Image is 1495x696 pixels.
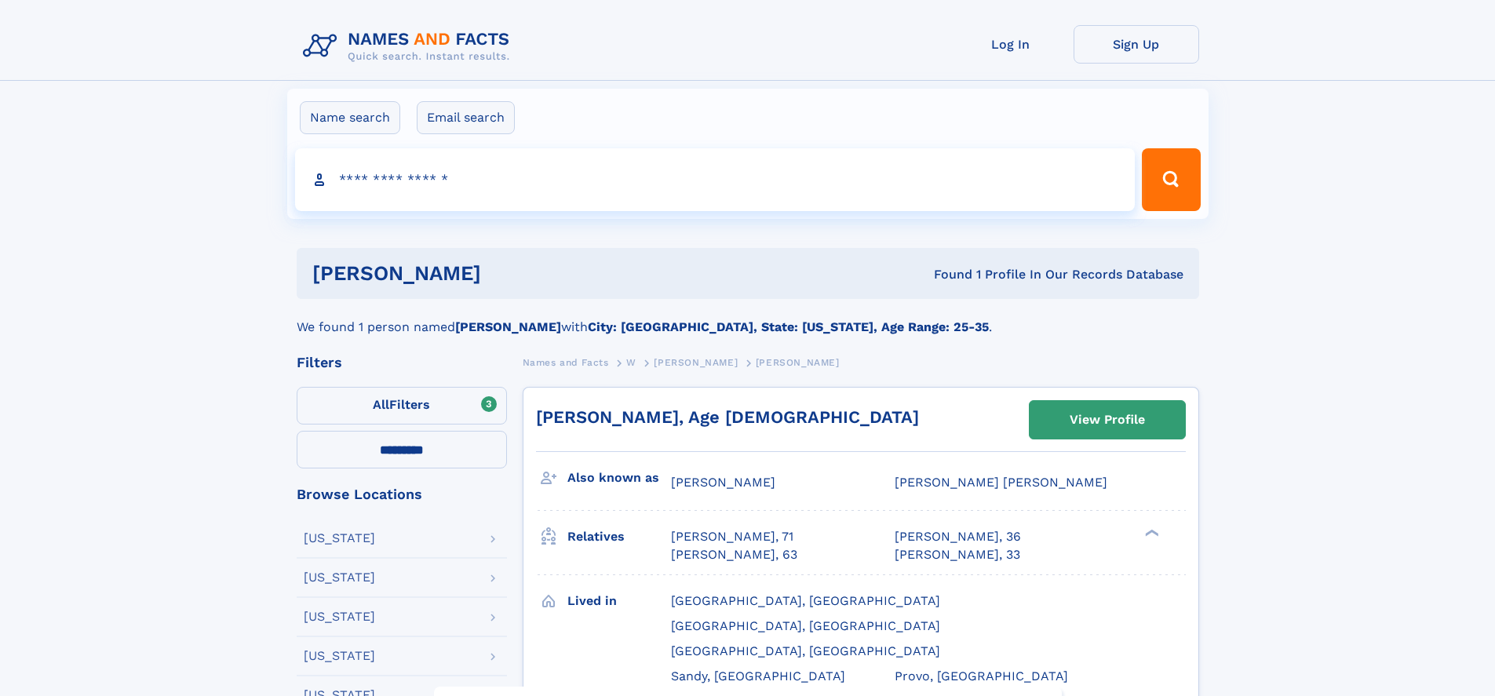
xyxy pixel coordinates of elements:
a: Log In [948,25,1074,64]
span: [PERSON_NAME] [654,357,738,368]
span: [GEOGRAPHIC_DATA], [GEOGRAPHIC_DATA] [671,593,940,608]
span: W [626,357,636,368]
label: Filters [297,387,507,425]
div: [US_STATE] [304,610,375,623]
span: [PERSON_NAME] [756,357,840,368]
label: Name search [300,101,400,134]
a: Names and Facts [523,352,609,372]
div: ❯ [1141,528,1160,538]
span: [PERSON_NAME] [671,475,775,490]
h1: [PERSON_NAME] [312,264,708,283]
div: [US_STATE] [304,650,375,662]
button: Search Button [1142,148,1200,211]
div: [US_STATE] [304,571,375,584]
a: [PERSON_NAME], 36 [895,528,1021,545]
div: We found 1 person named with . [297,299,1199,337]
span: All [373,397,389,412]
a: View Profile [1030,401,1185,439]
div: Browse Locations [297,487,507,501]
a: [PERSON_NAME] [654,352,738,372]
span: [GEOGRAPHIC_DATA], [GEOGRAPHIC_DATA] [671,643,940,658]
h3: Relatives [567,523,671,550]
a: Sign Up [1074,25,1199,64]
span: [GEOGRAPHIC_DATA], [GEOGRAPHIC_DATA] [671,618,940,633]
img: Logo Names and Facts [297,25,523,67]
a: [PERSON_NAME], Age [DEMOGRAPHIC_DATA] [536,407,919,427]
input: search input [295,148,1136,211]
span: Provo, [GEOGRAPHIC_DATA] [895,669,1068,683]
a: [PERSON_NAME], 71 [671,528,793,545]
div: View Profile [1070,402,1145,438]
h3: Also known as [567,465,671,491]
a: [PERSON_NAME], 63 [671,546,797,563]
div: [US_STATE] [304,532,375,545]
h3: Lived in [567,588,671,614]
span: [PERSON_NAME] [PERSON_NAME] [895,475,1107,490]
b: [PERSON_NAME] [455,319,561,334]
b: City: [GEOGRAPHIC_DATA], State: [US_STATE], Age Range: 25-35 [588,319,989,334]
div: Filters [297,355,507,370]
a: [PERSON_NAME], 33 [895,546,1020,563]
label: Email search [417,101,515,134]
div: Found 1 Profile In Our Records Database [707,266,1183,283]
span: Sandy, [GEOGRAPHIC_DATA] [671,669,845,683]
a: W [626,352,636,372]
